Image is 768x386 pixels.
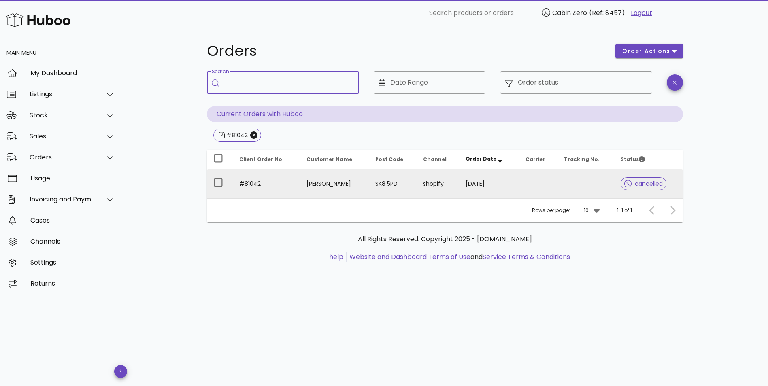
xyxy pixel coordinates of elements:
div: Listings [30,90,96,98]
th: Client Order No. [233,150,300,169]
label: Search [212,69,229,75]
a: Service Terms & Conditions [483,252,570,261]
div: Invoicing and Payments [30,195,96,203]
td: shopify [417,169,459,198]
th: Carrier [519,150,557,169]
td: SK8 5PD [369,169,417,198]
div: 10Rows per page: [584,204,602,217]
a: Website and Dashboard Terms of Use [349,252,470,261]
th: Post Code [369,150,417,169]
th: Tracking No. [557,150,615,169]
th: Order Date: Sorted descending. Activate to remove sorting. [459,150,519,169]
div: Stock [30,111,96,119]
span: Client Order No. [239,156,284,163]
span: Tracking No. [564,156,600,163]
span: Carrier [525,156,545,163]
div: Orders [30,153,96,161]
div: My Dashboard [30,69,115,77]
button: order actions [615,44,683,58]
th: Status [614,150,683,169]
th: Channel [417,150,459,169]
div: Returns [30,280,115,287]
img: Huboo Logo [6,11,70,29]
div: Cases [30,216,115,224]
div: 1-1 of 1 [617,207,632,214]
p: All Rights Reserved. Copyright 2025 - [DOMAIN_NAME] [213,234,677,244]
td: [DATE] [459,169,519,198]
span: Customer Name [306,156,352,163]
span: Order Date [466,155,496,162]
button: Close [250,131,257,139]
span: Post Code [375,156,403,163]
td: [PERSON_NAME] [300,169,369,198]
span: Cabin Zero [552,8,587,17]
span: cancelled [624,181,663,187]
li: and [347,252,570,262]
div: Sales [30,132,96,140]
a: help [329,252,343,261]
div: Settings [30,259,115,266]
div: 10 [584,207,589,214]
p: Current Orders with Huboo [207,106,683,122]
span: Status [621,156,645,163]
div: Channels [30,238,115,245]
span: (Ref: 8457) [589,8,625,17]
th: Customer Name [300,150,369,169]
td: #81042 [233,169,300,198]
div: Usage [30,174,115,182]
span: Channel [423,156,447,163]
div: Rows per page: [532,199,602,222]
div: #81042 [225,131,248,139]
a: Logout [631,8,652,18]
h1: Orders [207,44,606,58]
span: order actions [622,47,670,55]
